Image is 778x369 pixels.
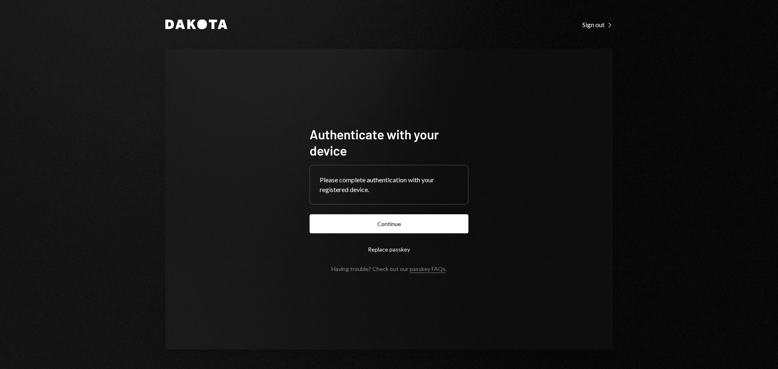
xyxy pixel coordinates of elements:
[410,265,446,273] a: passkey FAQs
[331,265,447,272] div: Having trouble? Check out our .
[582,20,613,29] a: Sign out
[320,175,458,194] div: Please complete authentication with your registered device.
[310,240,468,259] button: Replace passkey
[310,126,468,158] h1: Authenticate with your device
[310,214,468,233] button: Continue
[582,21,613,29] div: Sign out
